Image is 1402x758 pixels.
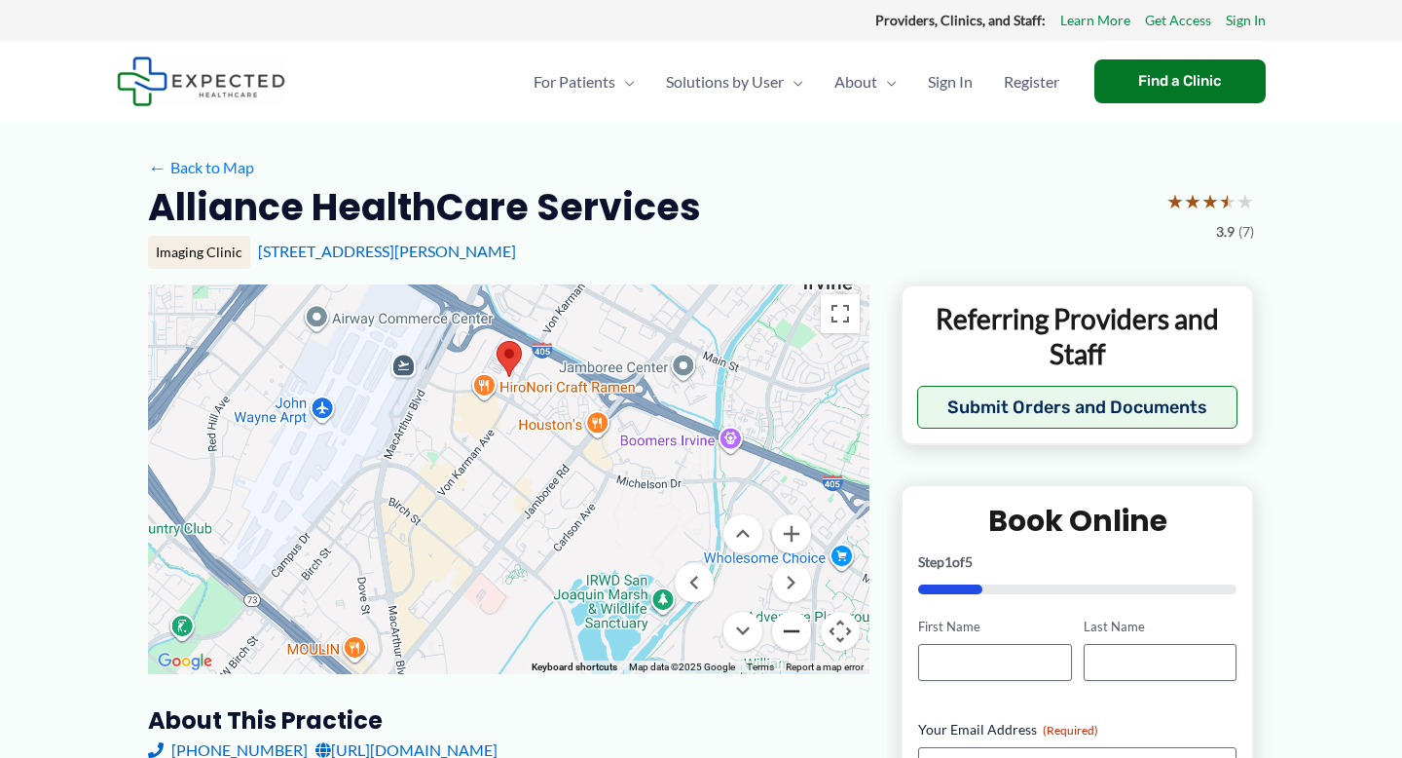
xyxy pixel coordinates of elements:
[629,662,735,672] span: Map data ©2025 Google
[918,502,1236,540] h2: Book Online
[1226,8,1266,33] a: Sign In
[1043,723,1098,738] span: (Required)
[928,48,973,116] span: Sign In
[650,48,819,116] a: Solutions by UserMenu Toggle
[944,553,952,570] span: 1
[1219,183,1236,219] span: ★
[153,649,217,674] img: Google
[988,48,1075,116] a: Register
[917,301,1237,372] p: Referring Providers and Staff
[1166,183,1184,219] span: ★
[148,236,250,269] div: Imaging Clinic
[148,158,166,176] span: ←
[675,563,714,602] button: Move left
[877,48,897,116] span: Menu Toggle
[258,242,516,260] a: [STREET_ADDRESS][PERSON_NAME]
[518,48,650,116] a: For PatientsMenu Toggle
[786,662,864,672] a: Report a map error
[1004,48,1059,116] span: Register
[1094,59,1266,103] a: Find a Clinic
[1184,183,1201,219] span: ★
[534,48,615,116] span: For Patients
[1238,219,1254,245] span: (7)
[1236,183,1254,219] span: ★
[918,720,1236,739] label: Your Email Address
[723,612,762,651] button: Move down
[912,48,988,116] a: Sign In
[772,612,811,651] button: Zoom out
[148,183,701,231] h2: Alliance HealthCare Services
[615,48,635,116] span: Menu Toggle
[772,563,811,602] button: Move right
[1084,618,1236,636] label: Last Name
[747,662,774,672] a: Terms (opens in new tab)
[666,48,784,116] span: Solutions by User
[821,612,860,651] button: Map camera controls
[723,514,762,553] button: Move up
[875,12,1046,28] strong: Providers, Clinics, and Staff:
[148,153,254,182] a: ←Back to Map
[784,48,803,116] span: Menu Toggle
[1060,8,1130,33] a: Learn More
[1145,8,1211,33] a: Get Access
[518,48,1075,116] nav: Primary Site Navigation
[918,618,1071,636] label: First Name
[821,294,860,333] button: Toggle fullscreen view
[1216,219,1235,245] span: 3.9
[819,48,912,116] a: AboutMenu Toggle
[917,386,1237,429] button: Submit Orders and Documents
[772,514,811,553] button: Zoom in
[834,48,877,116] span: About
[153,649,217,674] a: Open this area in Google Maps (opens a new window)
[117,57,285,106] img: Expected Healthcare Logo - side, dark font, small
[532,661,617,674] button: Keyboard shortcuts
[918,555,1236,569] p: Step of
[1201,183,1219,219] span: ★
[148,705,869,736] h3: About this practice
[965,553,973,570] span: 5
